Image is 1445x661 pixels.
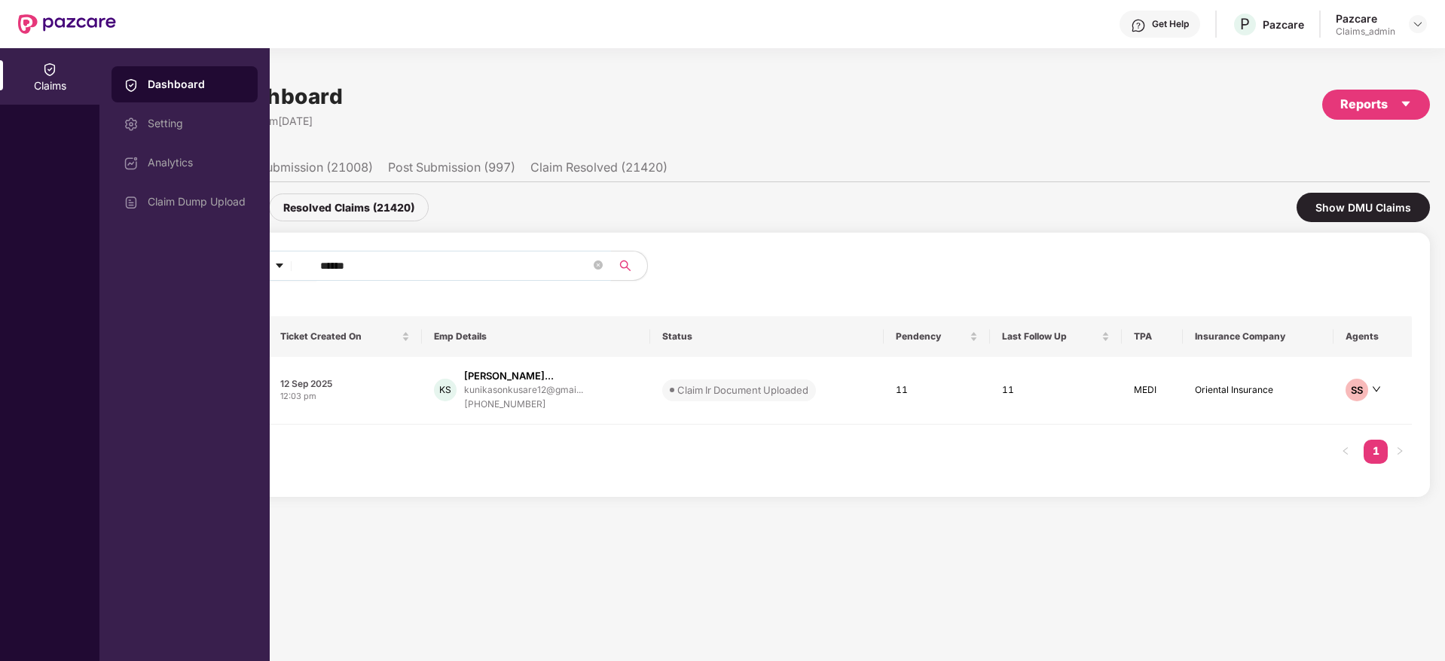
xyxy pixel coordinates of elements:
div: Analytics [148,157,246,169]
div: Pazcare [1263,17,1304,32]
th: Ticket Created On [268,316,422,357]
div: Get Help [1152,18,1189,30]
div: Pazcare [1336,11,1395,26]
span: Ticket Created On [280,330,399,343]
img: svg+xml;base64,PHN2ZyBpZD0iVXBsb2FkX0xvZ3MiIGRhdGEtbmFtZT0iVXBsb2FkIExvZ3MiIHhtbG5zPSJodHRwOi8vd3... [124,195,139,210]
div: Setting [148,117,246,129]
img: svg+xml;base64,PHN2ZyBpZD0iRGFzaGJvYXJkIiB4bWxucz0iaHR0cDovL3d3dy53My5vcmcvMjAwMC9zdmciIHdpZHRoPS... [124,156,139,171]
span: Pendency [896,330,967,343]
div: Claims_admin [1336,26,1395,38]
span: close-circle [594,260,603,270]
span: Last Follow Up [1002,330,1098,343]
img: svg+xml;base64,PHN2ZyBpZD0iU2V0dGluZy0yMHgyMCIgeG1sbnM9Imh0dHA6Ly93d3cudzMub3JnLzIwMDAvc3ZnIiB3aW... [124,117,139,132]
img: svg+xml;base64,PHN2ZyBpZD0iSGVscC0zMngzMiIgeG1sbnM9Imh0dHA6Ly93d3cudzMub3JnLzIwMDAvc3ZnIiB3aWR0aD... [1131,18,1146,33]
img: New Pazcare Logo [18,14,116,34]
span: P [1240,15,1250,33]
div: Dashboard [148,77,246,92]
img: svg+xml;base64,PHN2ZyBpZD0iRHJvcGRvd24tMzJ4MzIiIHhtbG5zPSJodHRwOi8vd3d3LnczLm9yZy8yMDAwL3N2ZyIgd2... [1412,18,1424,30]
span: down [1372,385,1381,394]
img: svg+xml;base64,PHN2ZyBpZD0iQ2xhaW0iIHhtbG5zPSJodHRwOi8vd3d3LnczLm9yZy8yMDAwL3N2ZyIgd2lkdGg9IjIwIi... [42,62,57,77]
img: svg+xml;base64,PHN2ZyBpZD0iQ2xhaW0iIHhtbG5zPSJodHRwOi8vd3d3LnczLm9yZy8yMDAwL3N2ZyIgd2lkdGg9IjIwIi... [124,78,139,93]
div: Claim Dump Upload [148,196,246,208]
th: Pendency [884,316,990,357]
th: Agents [1333,316,1412,357]
th: Last Follow Up [990,316,1122,357]
span: close-circle [594,259,603,273]
div: SS [1346,379,1368,401]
